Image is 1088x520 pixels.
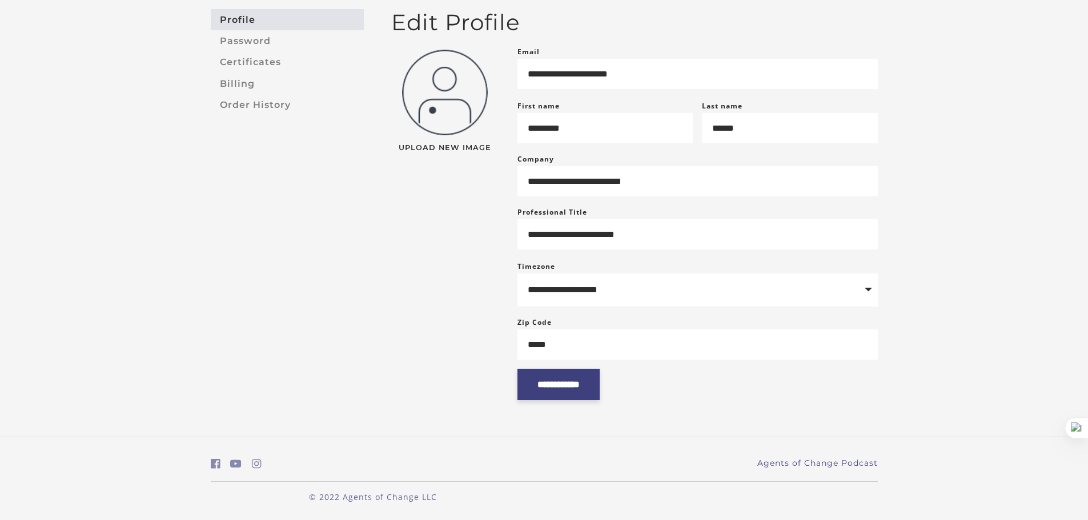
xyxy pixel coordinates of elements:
p: © 2022 Agents of Change LLC [211,491,535,503]
a: Order History [211,94,364,115]
label: Last name [702,101,742,111]
a: Password [211,30,364,51]
a: Agents of Change Podcast [757,457,878,469]
a: Billing [211,73,364,94]
a: https://www.facebook.com/groups/aswbtestprep (Open in a new window) [211,455,220,472]
span: Upload New Image [391,144,499,152]
label: Company [517,152,554,166]
a: https://www.youtube.com/c/AgentsofChangeTestPrepbyMeaganMitchell (Open in a new window) [230,455,242,472]
i: https://www.youtube.com/c/AgentsofChangeTestPrepbyMeaganMitchell (Open in a new window) [230,458,242,469]
a: Profile [211,9,364,30]
h2: Edit Profile [391,9,878,36]
a: https://www.instagram.com/agentsofchangeprep/ (Open in a new window) [252,455,262,472]
label: Professional Title [517,205,587,219]
i: https://www.facebook.com/groups/aswbtestprep (Open in a new window) [211,458,220,469]
label: Email [517,45,540,59]
i: https://www.instagram.com/agentsofchangeprep/ (Open in a new window) [252,458,262,469]
label: Timezone [517,261,555,271]
a: Certificates [211,52,364,73]
label: Zip Code [517,316,552,329]
label: First name [517,101,560,111]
